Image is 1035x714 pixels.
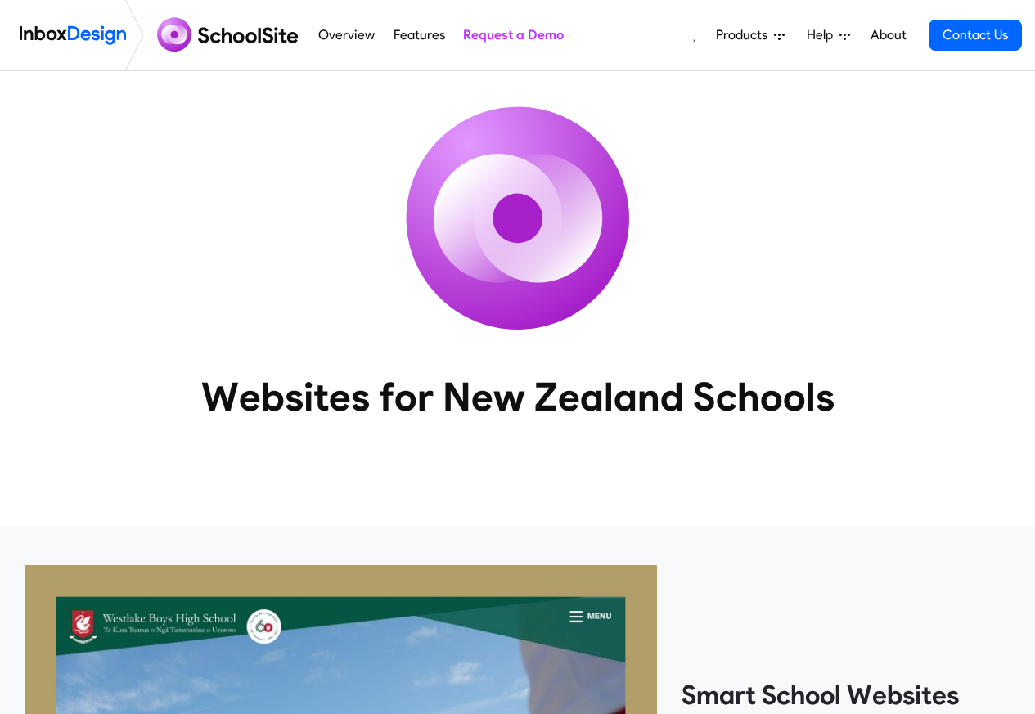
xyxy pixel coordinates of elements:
[151,16,309,55] img: schoolsite logo
[314,19,380,52] a: Overview
[458,19,568,52] a: Request a Demo
[807,25,839,45] span: Help
[389,19,449,52] a: Features
[800,19,857,52] a: Help
[129,372,907,421] heading: Websites for New Zealand Schools
[866,19,911,52] a: About
[716,25,774,45] span: Products
[929,20,1022,51] a: Contact Us
[682,679,1010,712] heading: Smart School Websites
[371,71,665,366] img: icon_schoolsite.svg
[709,19,791,52] a: Products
